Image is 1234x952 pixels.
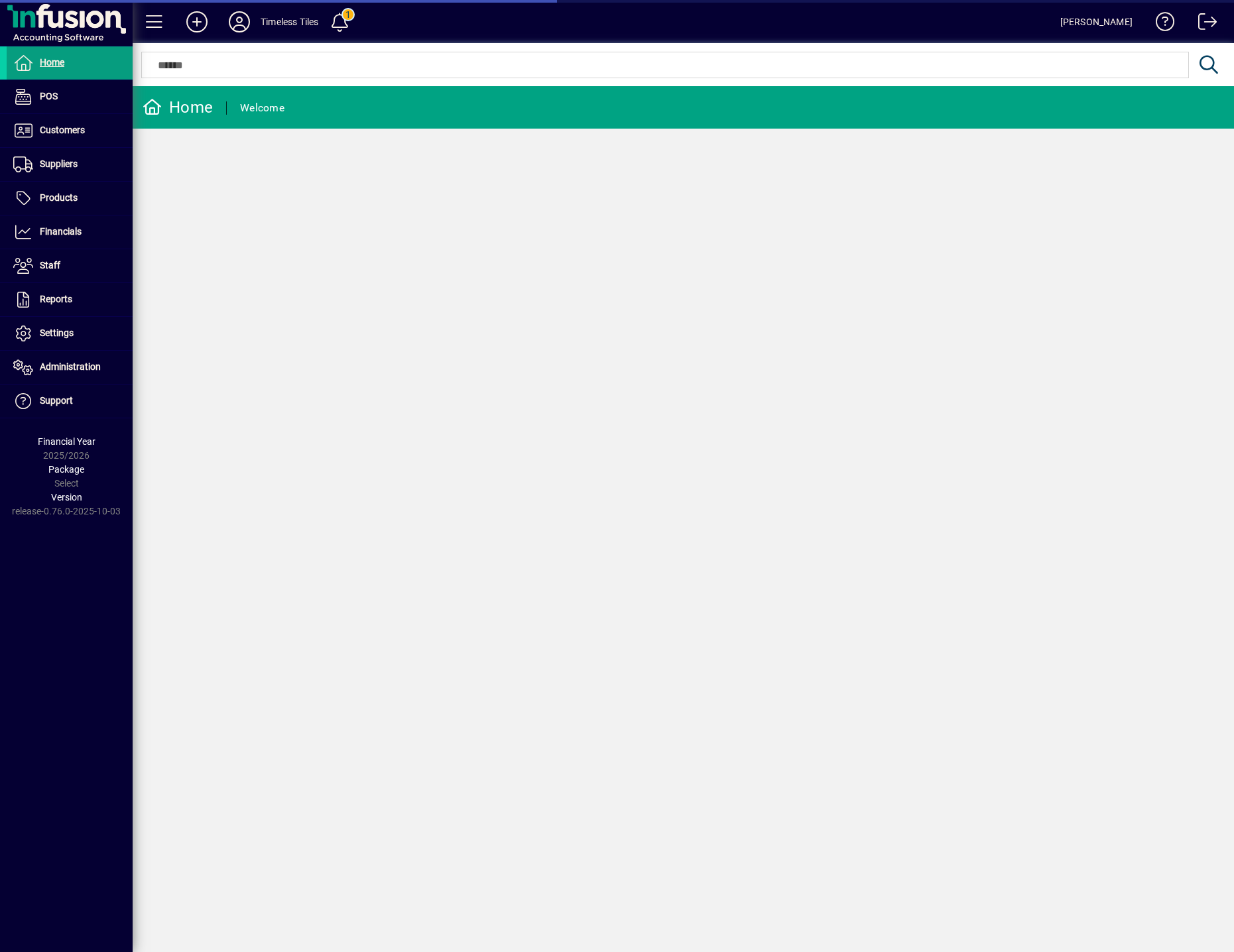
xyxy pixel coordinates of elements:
[40,260,60,270] span: Staff
[143,97,213,118] div: Home
[7,351,133,384] a: Administration
[1060,11,1133,32] div: [PERSON_NAME]
[40,57,64,68] span: Home
[40,125,85,135] span: Customers
[51,492,82,503] span: Version
[218,10,261,34] button: Profile
[38,436,95,447] span: Financial Year
[7,215,133,249] a: Financials
[40,91,58,101] span: POS
[40,294,72,304] span: Reports
[7,283,133,316] a: Reports
[1146,3,1175,46] a: Knowledge Base
[40,192,78,203] span: Products
[7,317,133,350] a: Settings
[7,385,133,418] a: Support
[40,158,78,169] span: Suppliers
[40,361,101,372] span: Administration
[1188,3,1217,46] a: Logout
[48,464,84,475] span: Package
[7,182,133,215] a: Products
[7,80,133,113] a: POS
[7,249,133,282] a: Staff
[40,327,74,338] span: Settings
[176,10,218,34] button: Add
[40,395,73,406] span: Support
[261,11,318,32] div: Timeless Tiles
[240,97,284,119] div: Welcome
[7,114,133,147] a: Customers
[7,148,133,181] a: Suppliers
[40,226,82,237] span: Financials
